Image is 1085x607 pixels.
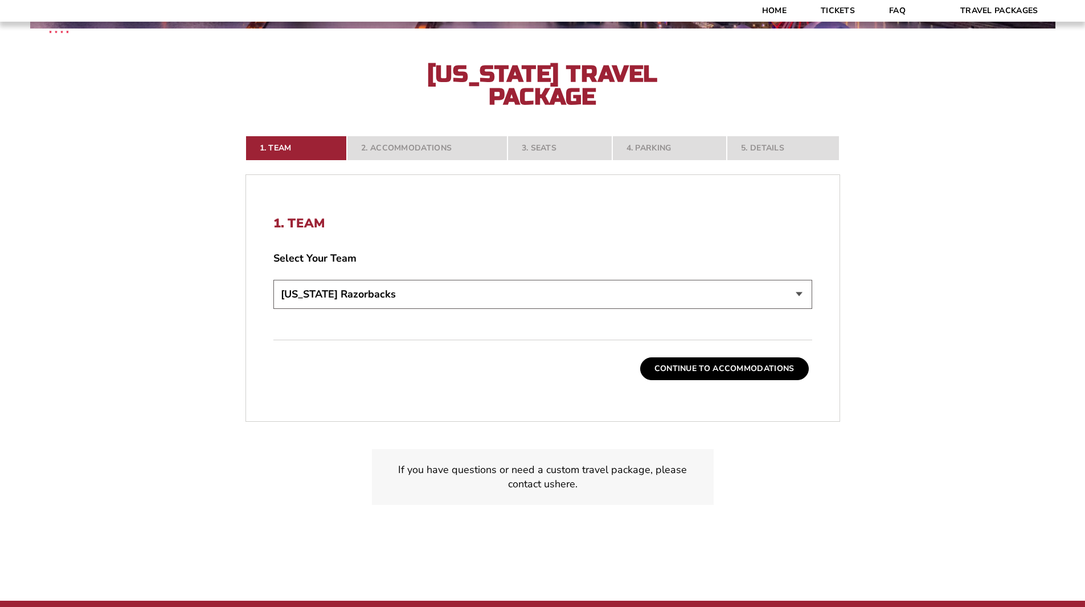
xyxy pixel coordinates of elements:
button: Continue To Accommodations [640,357,809,380]
p: If you have questions or need a custom travel package, please contact us . [386,463,700,491]
label: Select Your Team [273,251,812,266]
h2: [US_STATE] Travel Package [417,63,668,108]
a: here [555,477,575,491]
img: CBS Sports Thanksgiving Classic [34,6,84,55]
h2: 1. Team [273,216,812,231]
